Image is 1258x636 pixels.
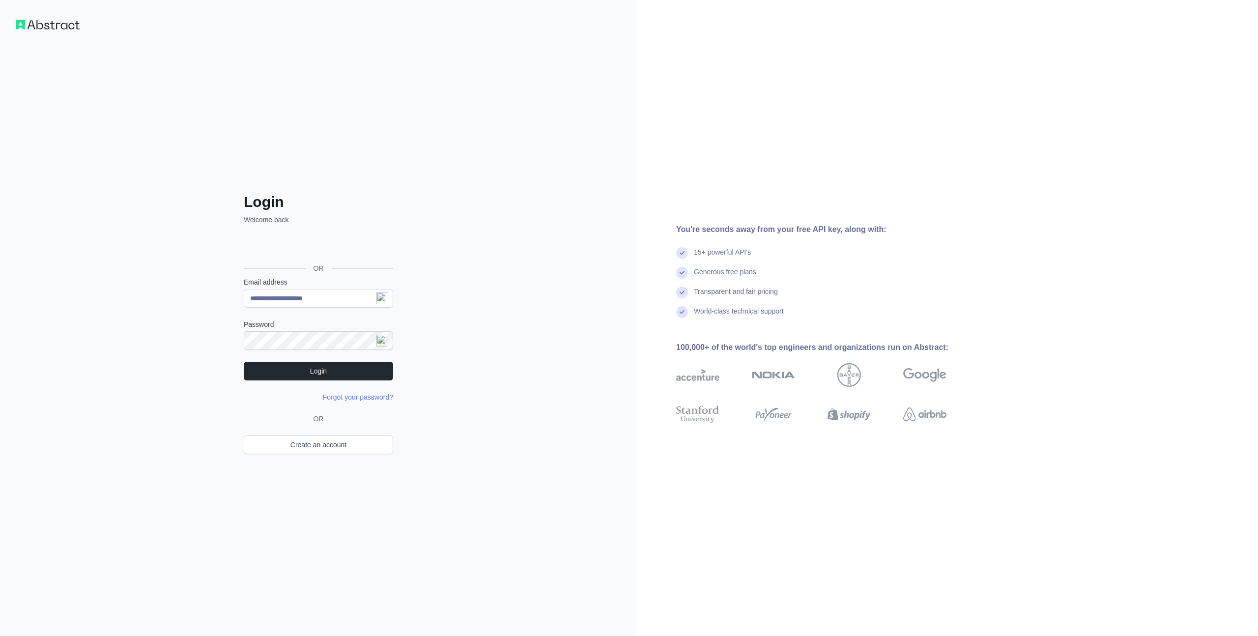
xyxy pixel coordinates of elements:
[752,404,795,425] img: payoneer
[244,435,393,454] a: Create an account
[244,319,393,329] label: Password
[244,362,393,380] button: Login
[694,306,784,326] div: World-class technical support
[306,263,332,273] span: OR
[676,287,688,298] img: check mark
[676,342,978,353] div: 100,000+ of the world's top engineers and organizations run on Abstract:
[244,193,393,211] h2: Login
[903,363,946,387] img: google
[837,363,861,387] img: bayer
[676,224,978,235] div: You're seconds away from your free API key, along with:
[903,404,946,425] img: airbnb
[752,363,795,387] img: nokia
[310,414,328,424] span: OR
[676,247,688,259] img: check mark
[323,393,393,401] a: Forgot your password?
[16,20,80,29] img: Workflow
[676,306,688,318] img: check mark
[239,235,396,257] iframe: Sign in with Google Button
[376,335,388,347] img: npw-badge-icon-locked.svg
[244,215,393,225] p: Welcome back
[694,247,751,267] div: 15+ powerful API's
[244,277,393,287] label: Email address
[676,363,719,387] img: accenture
[676,404,719,425] img: stanford university
[694,287,778,306] div: Transparent and fair pricing
[676,267,688,279] img: check mark
[828,404,871,425] img: shopify
[376,292,388,304] img: npw-badge-icon-locked.svg
[694,267,756,287] div: Generous free plans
